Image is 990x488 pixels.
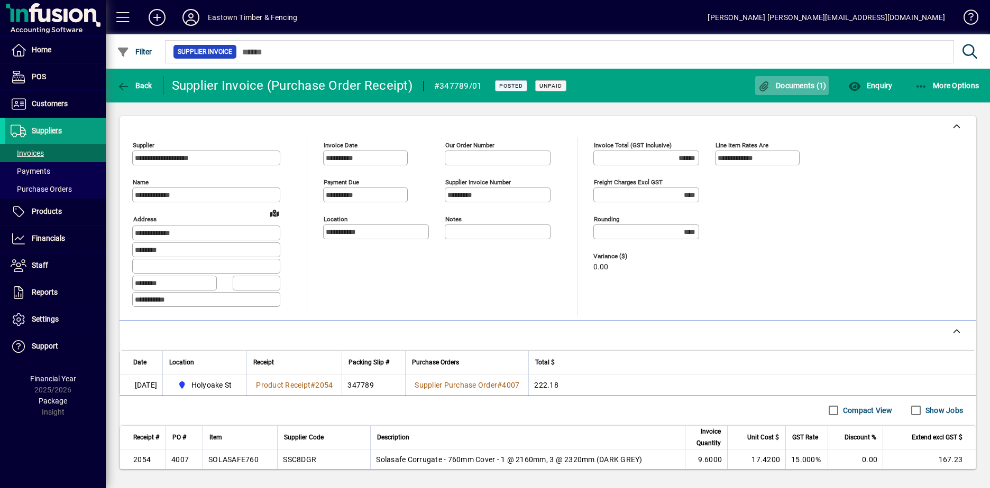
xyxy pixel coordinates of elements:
[133,142,154,149] mat-label: Supplier
[5,252,106,279] a: Staff
[539,82,562,89] span: Unpaid
[912,76,982,95] button: More Options
[208,454,259,465] div: SOLASAFE760
[166,449,203,471] td: 4007
[32,261,48,269] span: Staff
[593,253,657,260] span: Variance ($)
[32,288,58,296] span: Reports
[120,449,166,471] td: 2054
[5,226,106,252] a: Financials
[133,356,156,368] div: Date
[208,9,297,26] div: Eastown Timber & Fencing
[11,149,44,157] span: Invoices
[923,405,963,416] label: Show Jobs
[32,126,62,135] span: Suppliers
[106,76,164,95] app-page-header-button: Back
[883,449,976,471] td: 167.23
[445,215,462,223] mat-label: Notes
[114,76,155,95] button: Back
[117,81,152,90] span: Back
[594,142,672,149] mat-label: Invoice Total (GST inclusive)
[502,381,519,389] span: 4007
[173,379,236,391] span: Holyoake St
[5,199,106,225] a: Products
[594,215,619,223] mat-label: Rounding
[535,356,555,368] span: Total $
[411,379,523,391] a: Supplier Purchase Order#4007
[209,431,222,443] span: Item
[846,76,895,95] button: Enquiry
[5,64,106,90] a: POS
[342,374,405,396] td: 347789
[172,431,186,443] span: PO #
[434,78,482,95] div: #347789/01
[915,81,979,90] span: More Options
[5,37,106,63] a: Home
[256,381,310,389] span: Product Receipt
[133,356,146,368] span: Date
[349,356,389,368] span: Packing Slip #
[828,449,883,471] td: 0.00
[792,431,818,443] span: GST Rate
[5,306,106,333] a: Settings
[912,431,962,443] span: Extend excl GST $
[445,179,511,186] mat-label: Supplier invoice number
[32,99,68,108] span: Customers
[377,431,409,443] span: Description
[593,263,608,271] span: 0.00
[174,8,208,27] button: Profile
[32,315,59,323] span: Settings
[253,356,274,368] span: Receipt
[956,2,977,36] a: Knowledge Base
[848,81,892,90] span: Enquiry
[133,179,149,186] mat-label: Name
[32,45,51,54] span: Home
[310,381,315,389] span: #
[32,207,62,215] span: Products
[5,162,106,180] a: Payments
[727,449,785,471] td: 17.4200
[845,431,876,443] span: Discount %
[114,42,155,61] button: Filter
[172,77,412,94] div: Supplier Invoice (Purchase Order Receipt)
[535,356,962,368] div: Total $
[30,374,76,383] span: Financial Year
[284,431,324,443] span: Supplier Code
[758,81,827,90] span: Documents (1)
[692,426,721,449] span: Invoice Quantity
[39,397,67,405] span: Package
[349,356,399,368] div: Packing Slip #
[499,82,523,89] span: Posted
[133,431,159,443] span: Receipt #
[178,46,232,57] span: Supplier Invoice
[11,167,50,175] span: Payments
[32,234,65,242] span: Financials
[716,142,768,149] mat-label: Line item rates are
[412,356,459,368] span: Purchase Orders
[415,381,497,389] span: Supplier Purchase Order
[747,431,779,443] span: Unit Cost $
[5,144,106,162] a: Invoices
[685,449,727,471] td: 9.6000
[253,356,335,368] div: Receipt
[324,215,347,223] mat-label: Location
[755,76,829,95] button: Documents (1)
[324,142,357,149] mat-label: Invoice date
[191,380,232,390] span: Holyoake St
[5,180,106,198] a: Purchase Orders
[5,91,106,117] a: Customers
[5,333,106,360] a: Support
[266,204,283,221] a: View on map
[169,356,194,368] span: Location
[252,379,336,391] a: Product Receipt#2054
[594,179,663,186] mat-label: Freight charges excl GST
[841,405,892,416] label: Compact View
[117,48,152,56] span: Filter
[528,374,976,396] td: 222.18
[708,9,945,26] div: [PERSON_NAME] [PERSON_NAME][EMAIL_ADDRESS][DOMAIN_NAME]
[140,8,174,27] button: Add
[324,179,359,186] mat-label: Payment due
[32,72,46,81] span: POS
[497,381,502,389] span: #
[445,142,494,149] mat-label: Our order number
